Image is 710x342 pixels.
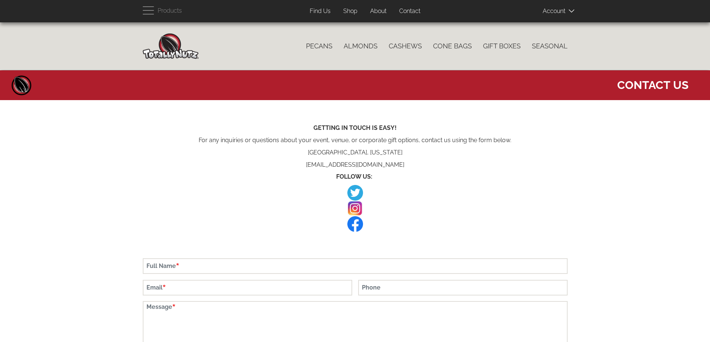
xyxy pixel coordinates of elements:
input: Email [143,280,352,295]
a: Almonds [338,38,383,54]
a: Cashews [383,38,427,54]
strong: FOLLOW US: [336,173,372,180]
a: About [365,4,392,19]
span: Contact Us [617,74,688,93]
a: Home [10,74,33,96]
span: Products [158,6,182,16]
strong: GETTING IN TOUCH IS EASY! [313,124,397,131]
a: Gift Boxes [477,38,526,54]
a: Cone Bags [427,38,477,54]
input: Phone [358,280,568,295]
img: Home [143,33,199,59]
a: Find Us [304,4,336,19]
a: Pecans [300,38,338,54]
a: Shop [338,4,363,19]
a: Contact [394,4,426,19]
p: [GEOGRAPHIC_DATA], [US_STATE] [143,148,568,157]
p: [EMAIL_ADDRESS][DOMAIN_NAME] [143,161,568,169]
p: For any inquiries or questions about your event, venue, or corporate gift options, contact us usi... [143,136,568,145]
input: Full Name [143,258,568,274]
a: Seasonal [526,38,573,54]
